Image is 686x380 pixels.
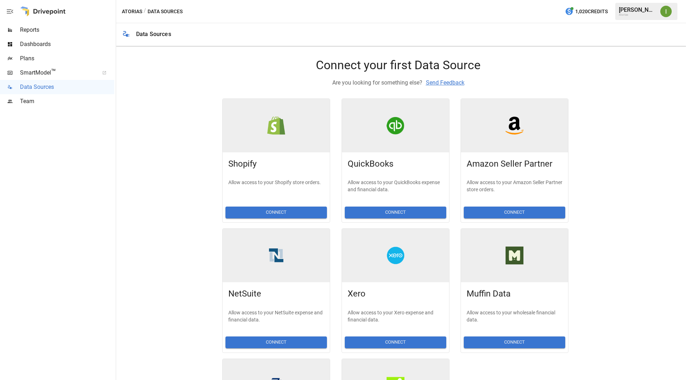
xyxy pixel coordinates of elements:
[348,179,443,197] p: Allow access to your QuickBooks expense and financial data.
[506,117,523,135] div: Amazon Seller Partner
[20,54,114,63] span: Plans
[467,179,562,197] p: Allow access to your Amazon Seller Partner store orders.
[316,58,481,73] h4: Connect your first Data Source
[345,207,446,218] button: Connect
[51,67,56,76] span: ™
[345,336,446,348] button: Connect
[348,309,443,327] p: Allow access to your Xero expense and financial data.
[20,26,114,34] span: Reports
[267,247,285,264] div: NetSuite
[387,247,404,264] div: Xero
[506,247,523,264] div: Muffin Data
[225,336,327,348] button: Connect
[467,309,562,327] p: Allow access to your wholesale financial data.
[422,79,464,86] span: Send Feedback
[467,288,562,306] div: Muffin Data
[228,288,324,306] div: NetSuite
[20,69,94,77] span: SmartModel
[144,7,146,16] div: /
[464,336,565,348] button: Connect
[20,83,114,91] span: Data Sources
[656,1,676,21] button: Ivonne Vazquez
[387,117,404,135] div: QuickBooks
[228,309,324,327] p: Allow access to your NetSuite expense and financial data.
[225,207,327,218] button: Connect
[20,40,114,49] span: Dashboards
[348,158,443,176] div: QuickBooks
[619,13,656,16] div: Atorias
[122,7,142,16] button: Atorias
[619,6,656,13] div: [PERSON_NAME]
[332,78,464,87] p: Are you looking for something else?
[660,6,672,17] img: Ivonne Vazquez
[267,117,285,135] div: Shopify
[467,158,562,176] div: Amazon Seller Partner
[562,5,611,18] button: 1,020Credits
[136,31,171,37] div: Data Sources
[228,179,324,197] p: Allow access to your Shopify store orders.
[348,288,443,306] div: Xero
[20,97,114,106] span: Team
[575,7,608,16] span: 1,020 Credits
[464,207,565,218] button: Connect
[228,158,324,176] div: Shopify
